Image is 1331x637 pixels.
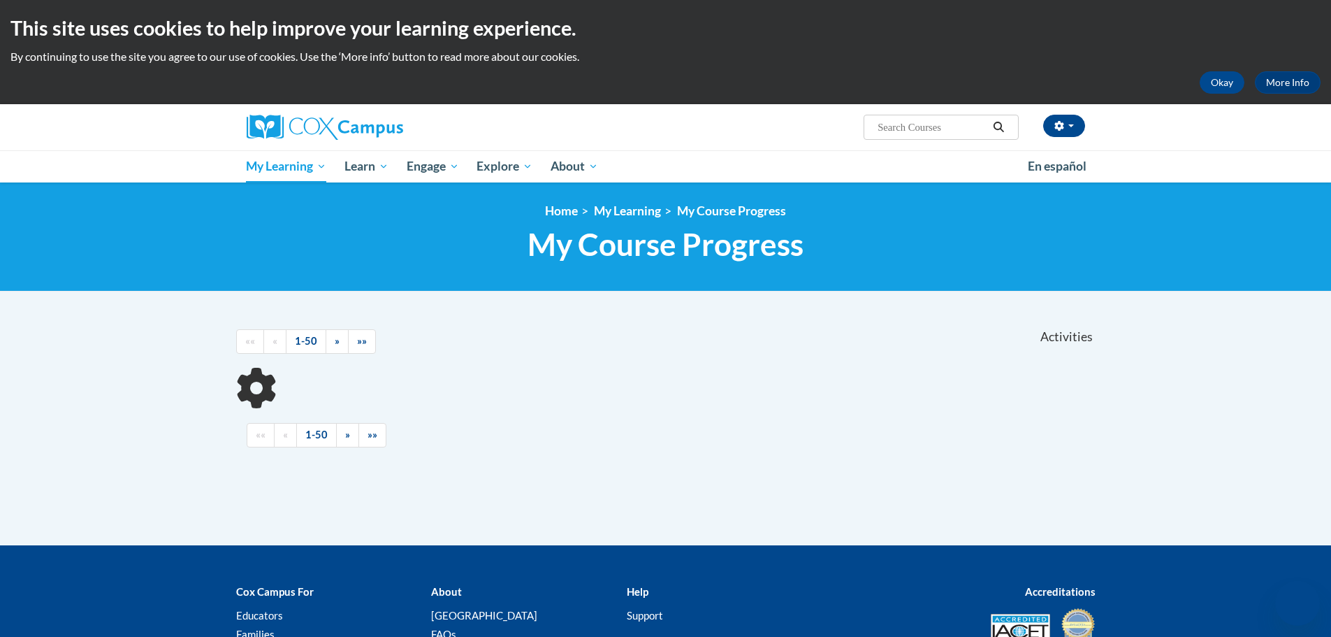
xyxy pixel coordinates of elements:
[431,609,537,622] a: [GEOGRAPHIC_DATA]
[407,158,459,175] span: Engage
[247,423,275,448] a: Begining
[274,423,297,448] a: Previous
[358,423,386,448] a: End
[368,429,377,441] span: »»
[272,335,277,347] span: «
[541,150,607,182] a: About
[247,115,512,140] a: Cox Campus
[335,335,340,347] span: »
[245,335,255,347] span: ««
[345,429,350,441] span: »
[357,335,367,347] span: »»
[528,226,803,263] span: My Course Progress
[876,119,988,136] input: Search Courses
[247,115,403,140] img: Cox Campus
[477,158,532,175] span: Explore
[236,609,283,622] a: Educators
[545,203,578,218] a: Home
[296,423,337,448] a: 1-50
[236,585,314,598] b: Cox Campus For
[226,150,1106,182] div: Main menu
[326,329,349,354] a: Next
[1275,581,1320,626] iframe: Button to launch messaging window
[10,14,1321,42] h2: This site uses cookies to help improve your learning experience.
[1040,329,1093,345] span: Activities
[551,158,598,175] span: About
[1200,71,1244,94] button: Okay
[1028,159,1086,173] span: En español
[431,585,462,598] b: About
[10,49,1321,64] p: By continuing to use the site you agree to our use of cookies. Use the ‘More info’ button to read...
[1043,115,1085,137] button: Account Settings
[286,329,326,354] a: 1-50
[283,429,288,441] span: «
[1025,585,1096,598] b: Accreditations
[627,585,648,598] b: Help
[246,158,326,175] span: My Learning
[344,158,388,175] span: Learn
[594,203,661,218] a: My Learning
[1255,71,1321,94] a: More Info
[335,150,398,182] a: Learn
[236,329,264,354] a: Begining
[627,609,663,622] a: Support
[398,150,468,182] a: Engage
[467,150,541,182] a: Explore
[677,203,786,218] a: My Course Progress
[238,150,336,182] a: My Learning
[348,329,376,354] a: End
[256,429,266,441] span: ««
[336,423,359,448] a: Next
[263,329,286,354] a: Previous
[988,119,1009,136] button: Search
[1019,152,1096,181] a: En español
